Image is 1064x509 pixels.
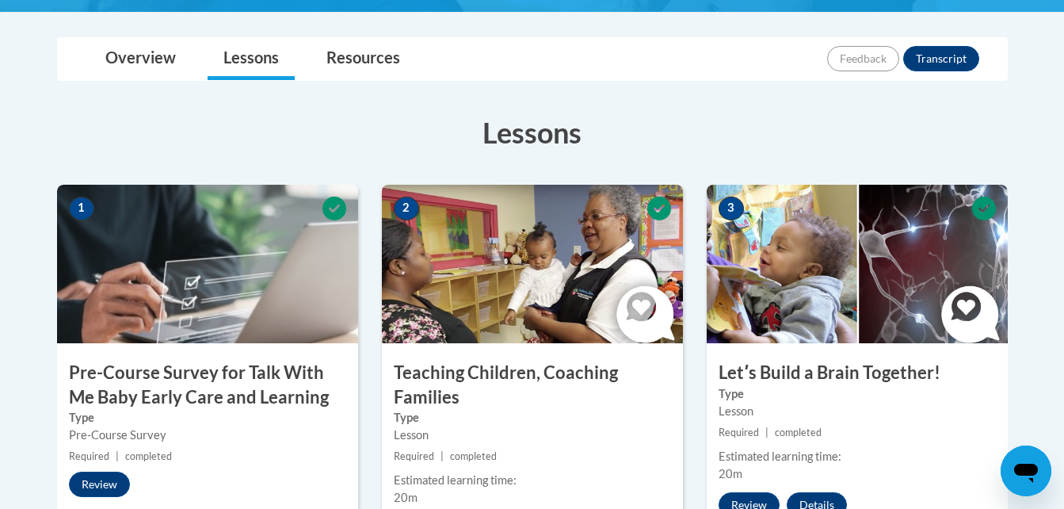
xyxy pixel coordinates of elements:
[394,491,418,504] span: 20m
[125,450,172,462] span: completed
[69,427,346,444] div: Pre-Course Survey
[208,38,295,80] a: Lessons
[903,46,979,71] button: Transcript
[382,361,683,410] h3: Teaching Children, Coaching Families
[719,197,744,220] span: 3
[440,450,444,462] span: |
[394,409,671,427] label: Type
[719,448,996,465] div: Estimated learning time:
[394,472,671,489] div: Estimated learning time:
[69,197,94,220] span: 1
[57,361,358,410] h3: Pre-Course Survey for Talk With Me Baby Early Care and Learning
[57,113,1008,152] h3: Lessons
[69,472,130,497] button: Review
[394,427,671,444] div: Lesson
[450,450,497,462] span: completed
[719,385,996,403] label: Type
[394,450,434,462] span: Required
[1001,446,1051,496] iframe: Button to launch messaging window
[827,46,899,71] button: Feedback
[90,38,192,80] a: Overview
[394,197,419,220] span: 2
[719,427,759,438] span: Required
[57,185,358,343] img: Course Image
[775,427,822,438] span: completed
[116,450,119,462] span: |
[69,409,346,427] label: Type
[707,361,1008,385] h3: Letʹs Build a Brain Together!
[69,450,109,462] span: Required
[765,427,768,438] span: |
[719,403,996,420] div: Lesson
[382,185,683,343] img: Course Image
[719,467,742,480] span: 20m
[707,185,1008,343] img: Course Image
[311,38,416,80] a: Resources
